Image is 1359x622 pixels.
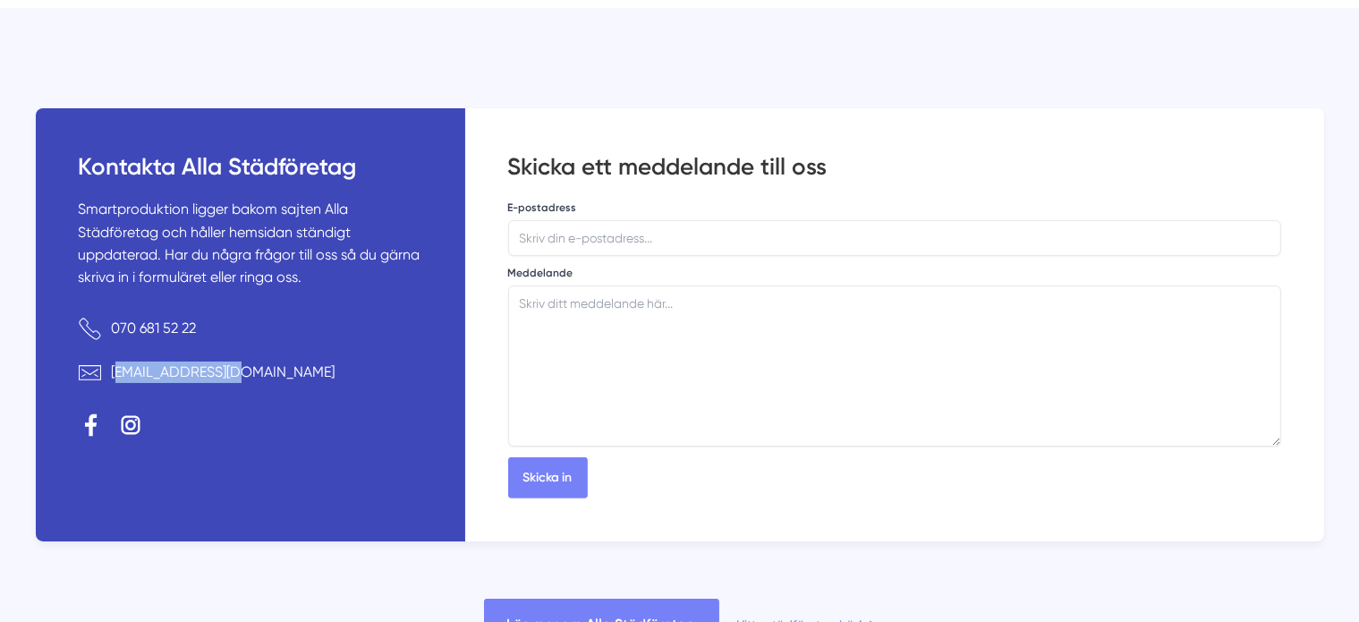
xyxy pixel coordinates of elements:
[79,151,422,198] h3: Kontakta Alla Städföretag
[508,200,577,215] label: E-postadress
[79,198,422,289] p: Smartproduktion ligger bakom sajten Alla Städföretag och håller hemsidan ständigt uppdaterad. Har...
[508,457,588,498] button: Skicka in
[79,413,104,438] a: https://www.facebook.com/allastadforetag
[118,413,143,438] a: https://www.instagram.com/allastadforetag.se/
[112,363,336,380] a: [EMAIL_ADDRESS][DOMAIN_NAME]
[508,151,1281,198] h3: Skicka ett meddelande till oss
[508,266,573,280] label: Meddelande
[112,320,197,337] a: 070 681 52 22
[508,220,1281,256] input: Skriv din e-postadress...
[79,318,101,340] svg: Telefon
